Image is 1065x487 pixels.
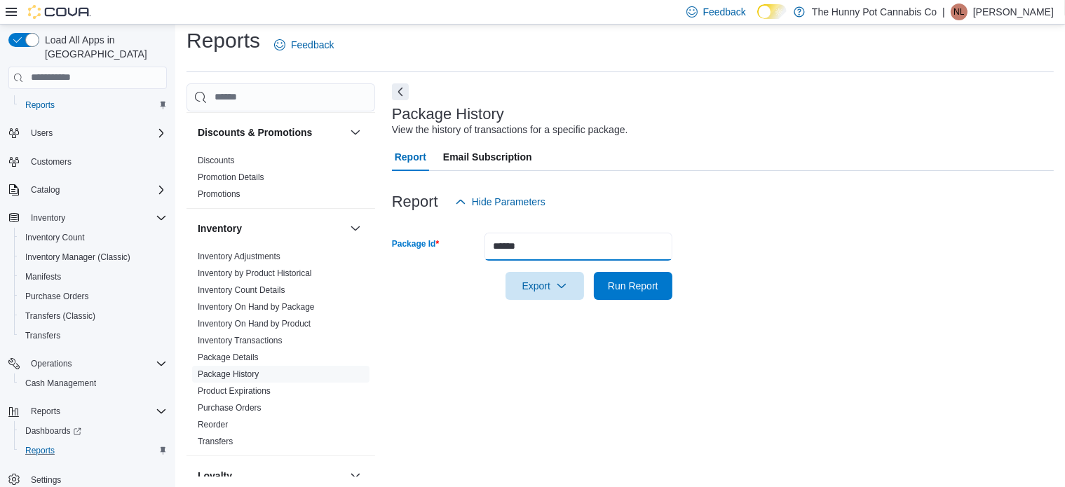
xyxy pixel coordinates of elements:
span: Hide Parameters [472,195,545,209]
h3: Inventory [198,221,242,235]
span: Feedback [703,5,746,19]
span: Product Expirations [198,385,271,397]
div: Niki Lai [951,4,968,20]
button: Discounts & Promotions [347,124,364,141]
div: Inventory [186,248,375,455]
span: Inventory Manager (Classic) [25,252,130,263]
span: Manifests [20,268,167,285]
a: Reorder [198,420,228,430]
a: Transfers [20,327,66,344]
a: Promotions [198,189,240,199]
button: Customers [3,151,172,172]
a: Discounts [198,156,235,165]
span: Reorder [198,419,228,430]
a: Package Details [198,352,259,362]
span: Inventory Count [20,229,167,246]
span: Transfers [25,330,60,341]
span: Purchase Orders [25,291,89,302]
h3: Report [392,193,438,210]
a: Reports [20,97,60,114]
span: Dark Mode [757,19,758,20]
a: Customers [25,153,77,170]
p: The Hunny Pot Cannabis Co [812,4,937,20]
label: Package Id [392,238,439,249]
a: Product Expirations [198,386,271,396]
span: Dashboards [20,423,167,439]
button: Loyalty [347,467,364,484]
span: Discounts [198,155,235,166]
span: Inventory Count Details [198,284,285,296]
span: Operations [31,358,72,369]
h1: Reports [186,27,260,55]
span: Reports [25,445,55,456]
button: Hide Parameters [449,188,551,216]
button: Inventory [3,208,172,228]
button: Catalog [3,180,172,200]
span: Transfers [198,436,233,447]
span: Reports [31,406,60,417]
button: Reports [14,95,172,115]
a: Manifests [20,268,67,285]
button: Loyalty [198,469,344,483]
span: Transfers (Classic) [25,310,95,322]
button: Catalog [25,181,65,198]
span: Catalog [31,184,60,196]
span: NL [954,4,964,20]
button: Users [3,123,172,143]
a: Transfers (Classic) [20,308,101,324]
a: Feedback [269,31,339,59]
span: Dashboards [25,425,81,437]
button: Export [506,272,584,300]
a: Dashboards [14,421,172,441]
span: Cash Management [25,378,96,389]
button: Transfers [14,326,172,345]
a: Inventory On Hand by Package [198,302,315,312]
button: Cash Management [14,373,172,393]
button: Operations [25,355,78,372]
a: Inventory Count Details [198,285,285,295]
span: Export [514,272,576,300]
span: Email Subscription [443,143,532,171]
span: Reports [20,97,167,114]
span: Purchase Orders [198,402,262,413]
span: Promotions [198,188,240,200]
span: Cash Management [20,375,167,392]
a: Inventory Transactions [198,336,283,345]
span: Package Details [198,352,259,363]
span: Users [31,128,53,139]
button: Transfers (Classic) [14,306,172,326]
a: Dashboards [20,423,87,439]
button: Run Report [594,272,672,300]
span: Customers [25,153,167,170]
button: Purchase Orders [14,287,172,306]
button: Inventory [198,221,344,235]
a: Package History [198,369,259,379]
span: Inventory Adjustments [198,251,280,262]
span: Report [395,143,426,171]
button: Inventory [25,210,71,226]
a: Transfers [198,437,233,446]
button: Discounts & Promotions [198,125,344,139]
a: Reports [20,442,60,459]
span: Reports [25,100,55,111]
span: Inventory On Hand by Product [198,318,311,329]
h3: Discounts & Promotions [198,125,312,139]
span: Purchase Orders [20,288,167,305]
span: Package History [198,369,259,380]
p: | [942,4,945,20]
a: Cash Management [20,375,102,392]
h3: Loyalty [198,469,232,483]
span: Manifests [25,271,61,282]
a: Inventory Manager (Classic) [20,249,136,266]
span: Catalog [25,181,167,198]
span: Users [25,125,167,142]
span: Inventory [31,212,65,224]
span: Reports [25,403,167,420]
button: Users [25,125,58,142]
a: Promotion Details [198,172,264,182]
span: Inventory [25,210,167,226]
button: Inventory [347,220,364,237]
div: View the history of transactions for a specific package. [392,123,628,137]
div: Discounts & Promotions [186,152,375,208]
button: Next [392,83,409,100]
